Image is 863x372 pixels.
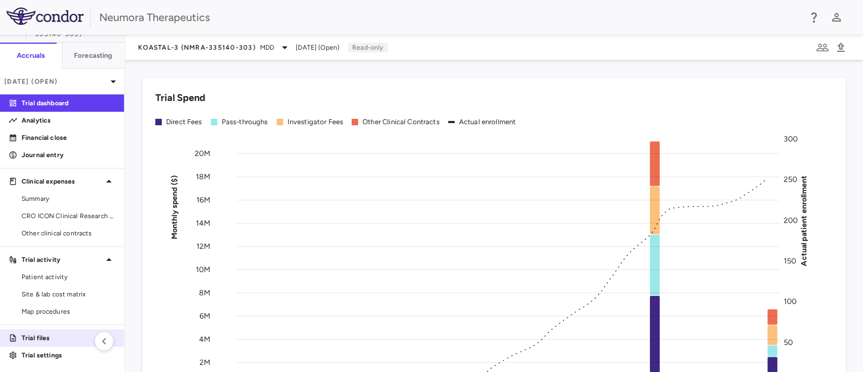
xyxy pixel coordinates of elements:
[22,307,115,316] span: Map procedures
[296,43,339,52] span: [DATE] (Open)
[17,51,45,60] h6: Accruals
[799,175,809,266] tspan: Actual patient enrollment
[200,358,210,367] tspan: 2M
[22,333,115,343] p: Trial files
[196,242,210,251] tspan: 12M
[6,8,84,25] img: logo-full-SnFGN8VE.png
[166,117,202,127] div: Direct Fees
[287,117,344,127] div: Investigator Fees
[170,175,179,239] tspan: Monthly spend ($)
[22,177,102,186] p: Clinical expenses
[348,43,387,52] p: Read-only
[99,9,800,25] div: Neumora Therapeutics
[196,172,210,181] tspan: 18M
[22,272,115,282] span: Patient activity
[196,195,210,205] tspan: 16M
[196,265,210,274] tspan: 10M
[222,117,268,127] div: Pass-throughs
[22,228,115,238] span: Other clinical contracts
[784,337,793,347] tspan: 50
[4,77,107,86] p: [DATE] (Open)
[459,117,516,127] div: Actual enrollment
[22,350,115,360] p: Trial settings
[784,175,797,184] tspan: 250
[22,194,115,204] span: Summary
[199,288,210,297] tspan: 8M
[22,255,102,265] p: Trial activity
[155,91,206,105] h6: Trial Spend
[22,116,115,125] p: Analytics
[138,43,256,52] span: KOASTAL-3 (NMRA-335140-303)
[260,43,274,52] span: MDD
[784,215,798,225] tspan: 200
[784,256,796,266] tspan: 150
[22,133,115,143] p: Financial close
[784,297,797,306] tspan: 100
[199,335,210,344] tspan: 4M
[74,51,113,60] h6: Forecasting
[195,149,210,158] tspan: 20M
[22,289,115,299] span: Site & lab cost matrix
[200,312,210,321] tspan: 6M
[784,134,798,144] tspan: 300
[22,211,115,221] span: CRO ICON Clinical Research Limited
[22,98,115,108] p: Trial dashboard
[362,117,440,127] div: Other Clinical Contracts
[22,150,115,160] p: Journal entry
[196,219,210,228] tspan: 14M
